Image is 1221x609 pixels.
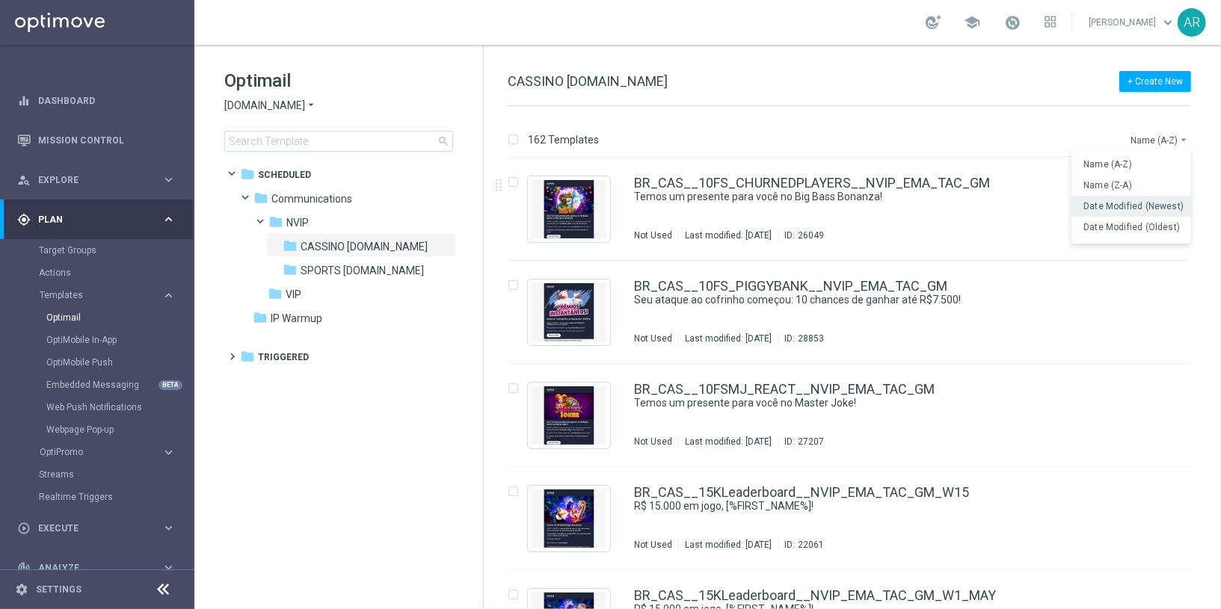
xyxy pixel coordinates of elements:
[1178,8,1206,37] div: AR
[17,213,31,226] i: gps_fixed
[46,306,193,329] div: Optimail
[16,135,176,146] button: Mission Control
[528,133,599,146] p: 162 Templates
[532,283,606,341] img: 28853.jpeg
[162,445,176,460] i: keyboard_arrow_right
[634,499,1127,513] div: R$ 15.000 em jogo, [%FIRST_NAME%]!
[1129,131,1191,149] button: Name (A-Z)arrow_drop_down
[283,262,298,277] i: folder
[39,463,193,486] div: Streams
[38,563,162,572] span: Analyze
[679,539,778,551] div: Last modified: [DATE]
[39,244,156,256] a: Target Groups
[39,491,156,503] a: Realtime Triggers
[1071,217,1191,238] button: Date Modified (Oldest)
[39,262,193,284] div: Actions
[46,312,156,324] a: Optimail
[634,279,947,293] a: BR_CAS__10FS_PIGGYBANK__NVIP_EMA_TAC_GM
[36,585,81,594] a: Settings
[17,173,162,187] div: Explore
[634,539,672,551] div: Not Used
[634,190,1092,204] a: Temos um presente para você no Big Bass Bonanza!
[634,499,1092,513] a: R$ 15.000 em jogo, [%FIRST_NAME%]!
[46,379,156,391] a: Embedded Messaging
[224,99,305,113] span: [DOMAIN_NAME]
[46,401,156,413] a: Web Push Notifications
[437,135,449,147] span: search
[46,329,193,351] div: OptiMobile In-App
[240,349,255,364] i: folder
[40,291,162,300] div: Templates
[493,261,1218,364] div: Press SPACE to select this row.
[162,560,176,575] i: keyboard_arrow_right
[532,489,606,548] img: 22061.jpeg
[634,293,1127,307] div: Seu ataque ao cofrinho começou: 10 chances de ganhar até R$7.500!
[39,446,176,458] button: OptiPromo keyboard_arrow_right
[16,522,176,534] div: play_circle_outline Execute keyboard_arrow_right
[286,288,301,301] span: VIP
[508,73,668,89] span: CASSINO [DOMAIN_NAME]
[39,289,176,301] button: Templates keyboard_arrow_right
[38,215,162,224] span: Plan
[798,333,824,344] div: 28853
[798,539,824,551] div: 22061
[40,448,162,457] div: OptiPromo
[1071,154,1191,175] button: Name (A-Z)
[17,81,176,120] div: Dashboard
[39,441,193,463] div: OptiPromo
[634,333,672,344] div: Not Used
[162,173,176,187] i: keyboard_arrow_right
[240,167,255,182] i: folder
[46,374,193,396] div: Embedded Messaging
[253,310,268,325] i: folder
[38,524,162,533] span: Execute
[258,168,311,182] span: Scheduled
[798,436,824,448] div: 27207
[679,333,778,344] div: Last modified: [DATE]
[964,14,980,31] span: school
[40,291,147,300] span: Templates
[17,173,31,187] i: person_search
[46,424,156,436] a: Webpage Pop-up
[39,284,193,441] div: Templates
[1087,11,1178,34] a: [PERSON_NAME]keyboard_arrow_down
[46,396,193,418] div: Web Push Notifications
[39,239,193,262] div: Target Groups
[634,176,990,190] a: BR_CAS__10FS_CHURNEDPLAYERS__NVIP_EMA_TAC_GM
[634,396,1092,410] a: Temos um presente para você no Master Joke!
[268,214,283,229] i: folder
[224,131,453,152] input: Search Template
[15,583,28,596] i: settings
[38,120,176,160] a: Mission Control
[634,589,996,602] a: BR_CAS__15KLeaderboard__NVIP_EMA_TAC_GM_W1_MAY
[1083,159,1132,170] span: Name (A-Z)
[798,229,824,241] div: 26049
[679,229,778,241] div: Last modified: [DATE]
[778,229,824,241] div: ID:
[634,293,1092,307] a: Seu ataque ao cofrinho começou: 10 chances de ganhar até R$7.500!
[46,334,156,346] a: OptiMobile In-App
[224,99,317,113] button: [DOMAIN_NAME] arrow_drop_down
[16,214,176,226] button: gps_fixed Plan keyboard_arrow_right
[258,350,309,364] span: Triggered
[268,286,283,301] i: folder
[271,312,322,325] span: IP Warmup
[17,561,31,575] i: track_changes
[17,120,176,160] div: Mission Control
[493,158,1218,261] div: Press SPACE to select this row.
[16,174,176,186] button: person_search Explore keyboard_arrow_right
[778,436,824,448] div: ID:
[1071,196,1191,217] button: Date Modified (Newest)
[39,469,156,480] a: Streams
[46,351,193,374] div: OptiMobile Push
[283,238,298,253] i: folder
[634,436,672,448] div: Not Used
[16,562,176,574] button: track_changes Analyze keyboard_arrow_right
[493,467,1218,570] div: Press SPACE to select this row.
[634,229,672,241] div: Not Used
[286,216,309,229] span: NVIP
